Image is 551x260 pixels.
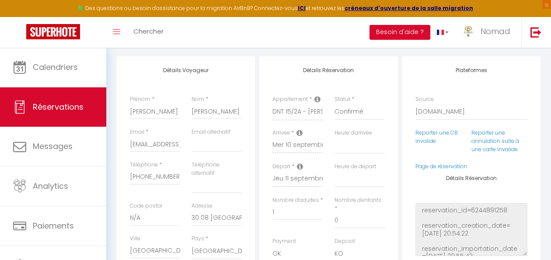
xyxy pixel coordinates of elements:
[130,202,162,210] label: Code postal
[7,3,33,30] button: Ouvrir le widget de chat LiveChat
[192,202,213,210] label: Adresse
[345,4,473,12] a: créneaux d'ouverture de la salle migration
[335,237,355,246] label: Deposit
[272,95,308,104] label: Appartement
[33,101,84,112] span: Réservations
[530,27,541,38] img: logout
[130,95,150,104] label: Prénom
[192,161,242,177] label: Téléphone alternatif
[130,67,242,73] h4: Détails Voyageur
[481,26,510,37] span: Nomad
[471,129,519,153] a: Reporter une annulation suite à une carte invalide
[298,4,306,12] a: ICI
[272,196,319,205] label: Nombre d'adultes
[33,220,74,231] span: Paiements
[415,67,527,73] h4: Plateformes
[133,27,164,36] span: Chercher
[33,62,78,73] span: Calendriers
[192,235,204,243] label: Pays
[370,25,430,40] button: Besoin d'aide ?
[127,17,170,48] a: Chercher
[335,129,372,137] label: Heure d'arrivée
[33,141,73,152] span: Messages
[192,128,230,136] label: Email alternatif
[272,129,290,137] label: Arrivée
[33,180,68,191] span: Analytics
[130,128,144,136] label: Email
[335,196,381,205] label: Nombre d'enfants
[455,17,521,48] a: ... Nomad
[415,95,434,104] label: Source
[272,237,296,246] label: Payment
[130,161,158,169] label: Téléphone
[415,175,527,181] h4: Détails Réservation
[415,129,458,145] a: Reporter une CB invalide
[335,163,376,171] label: Heure de départ
[272,67,384,73] h4: Détails Réservation
[415,163,467,170] a: Page de réservation
[26,24,80,39] img: Super Booking
[462,25,475,38] img: ...
[272,163,290,171] label: Départ
[192,95,204,104] label: Nom
[130,235,140,243] label: Ville
[335,95,350,104] label: Statut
